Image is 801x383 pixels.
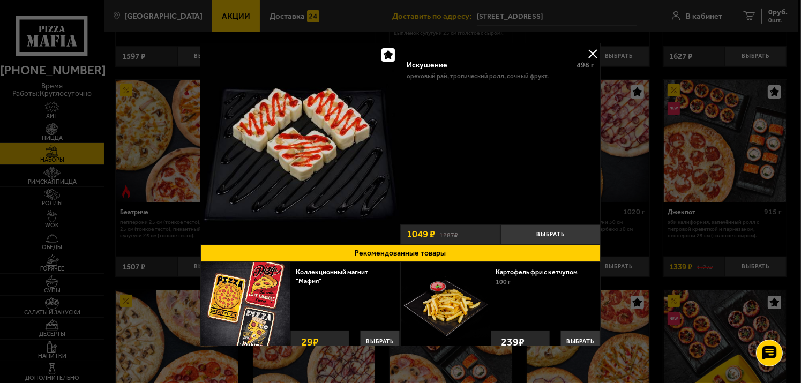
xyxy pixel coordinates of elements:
[500,224,601,245] button: Выбрать
[200,43,401,243] img: Искушение
[496,268,587,276] a: Картофель фри с кетчупом
[200,43,401,245] a: Искушение
[499,331,528,352] strong: 239 ₽
[407,73,549,79] p: Ореховый рай, Тропический ролл, Сочный фрукт.
[577,61,595,70] span: 498 г
[560,331,600,353] button: Выбрать
[407,61,569,70] div: Искушение
[200,245,601,262] button: Рекомендованные товары
[296,268,368,285] a: Коллекционный магнит "Мафия"
[496,278,511,286] span: 100 г
[298,331,321,352] strong: 29 ₽
[360,331,400,353] button: Выбрать
[439,230,458,239] s: 1287 ₽
[407,229,435,239] span: 1049 ₽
